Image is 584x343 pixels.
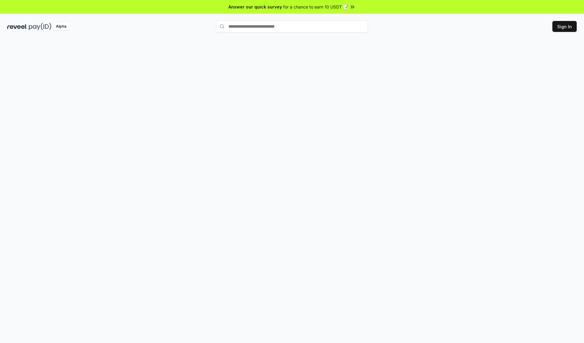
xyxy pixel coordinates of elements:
span: Answer our quick survey [228,4,282,10]
img: reveel_dark [7,23,28,30]
span: for a chance to earn 10 USDT 📝 [283,4,348,10]
img: pay_id [29,23,51,30]
button: Sign In [552,21,577,32]
div: Alpha [53,23,70,30]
